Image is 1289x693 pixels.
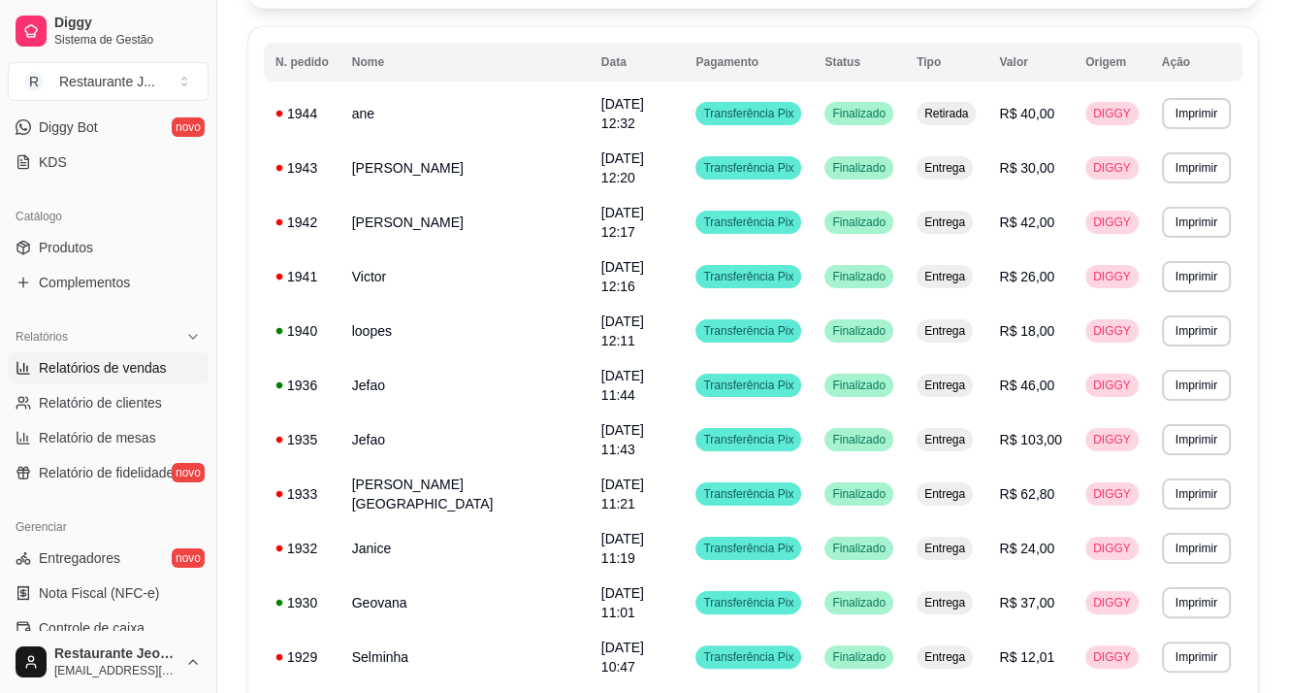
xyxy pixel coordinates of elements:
th: Tipo [905,43,987,82]
span: Nota Fiscal (NFC-e) [39,583,159,603]
div: 1941 [275,267,329,286]
span: Entrega [920,160,969,176]
button: Imprimir [1162,261,1231,292]
span: [DATE] 11:19 [601,531,644,566]
div: Catálogo [8,201,209,232]
td: [PERSON_NAME] [340,141,590,195]
div: 1943 [275,158,329,178]
span: DIGGY [1089,486,1135,502]
td: [PERSON_NAME] [340,195,590,249]
span: [EMAIL_ADDRESS][DOMAIN_NAME] [54,663,177,678]
th: Pagamento [684,43,813,82]
td: Janice [340,521,590,576]
span: Finalizado [828,269,889,284]
span: DIGGY [1089,432,1135,447]
button: Imprimir [1162,642,1231,673]
th: Valor [987,43,1074,82]
span: DIGGY [1089,541,1135,556]
span: [DATE] 11:01 [601,585,644,620]
button: Select a team [8,62,209,101]
span: Relatórios [16,329,68,345]
span: DIGGY [1089,214,1135,230]
button: Imprimir [1162,424,1231,455]
a: Relatórios de vendas [8,352,209,383]
span: Relatório de fidelidade [39,463,174,482]
span: Finalizado [828,432,889,447]
span: KDS [39,152,67,172]
span: Entrega [920,323,969,339]
span: [DATE] 11:43 [601,422,644,457]
div: 1942 [275,213,329,232]
th: Status [813,43,905,82]
span: Entrega [920,432,969,447]
span: Transferência Pix [699,432,797,447]
span: Relatório de clientes [39,393,162,412]
div: 1940 [275,321,329,341]
a: Diggy Botnovo [8,112,209,143]
span: Entrega [920,214,969,230]
div: 1929 [275,647,329,667]
span: Entrega [920,541,969,556]
span: Entrega [920,649,969,665]
span: Finalizado [828,541,889,556]
div: 1936 [275,376,329,395]
th: Origem [1074,43,1150,82]
span: Entrega [920,486,969,502]
span: DIGGY [1089,160,1135,176]
span: Relatórios de vendas [39,358,167,378]
span: Transferência Pix [699,541,797,556]
span: [DATE] 12:11 [601,313,644,348]
span: Transferência Pix [699,214,797,230]
span: Transferência Pix [699,486,797,502]
span: Finalizado [828,214,889,230]
span: Restaurante Jeová jireh [54,645,177,663]
a: Entregadoresnovo [8,543,209,574]
div: Gerenciar [8,511,209,543]
span: R$ 103,00 [999,432,1062,447]
span: Retirada [920,106,972,121]
div: 1933 [275,484,329,504]
span: Transferência Pix [699,595,797,610]
th: Nome [340,43,590,82]
button: Imprimir [1162,315,1231,346]
a: Nota Fiscal (NFC-e) [8,577,209,609]
span: Controle de caixa [39,618,145,638]
th: Data [590,43,685,82]
div: 1932 [275,539,329,558]
button: Imprimir [1162,152,1231,183]
a: Produtos [8,232,209,263]
span: DIGGY [1089,323,1135,339]
span: DIGGY [1089,378,1135,393]
span: R$ 24,00 [999,541,1054,556]
span: Transferência Pix [699,378,797,393]
span: Finalizado [828,486,889,502]
span: [DATE] 12:17 [601,205,644,240]
span: Diggy [54,15,201,32]
span: Transferência Pix [699,323,797,339]
span: [DATE] 12:16 [601,259,644,294]
span: R$ 18,00 [999,323,1054,339]
button: Imprimir [1162,587,1231,618]
span: Finalizado [828,378,889,393]
a: KDS [8,147,209,178]
th: Ação [1150,43,1242,82]
span: Transferência Pix [699,649,797,665]
span: DIGGY [1089,649,1135,665]
span: [DATE] 12:20 [601,150,644,185]
a: Relatório de fidelidadenovo [8,457,209,488]
span: [DATE] 10:47 [601,640,644,675]
button: Imprimir [1162,98,1231,129]
td: Selminha [340,630,590,684]
span: DIGGY [1089,595,1135,610]
button: Restaurante Jeová jireh[EMAIL_ADDRESS][DOMAIN_NAME] [8,639,209,685]
span: Produtos [39,238,93,257]
td: Victor [340,249,590,304]
span: R$ 42,00 [999,214,1054,230]
span: [DATE] 12:32 [601,96,644,131]
td: Geovana [340,576,590,630]
span: Transferência Pix [699,269,797,284]
span: Entrega [920,595,969,610]
span: R$ 62,80 [999,486,1054,502]
span: Entrega [920,378,969,393]
a: Relatório de clientes [8,387,209,418]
